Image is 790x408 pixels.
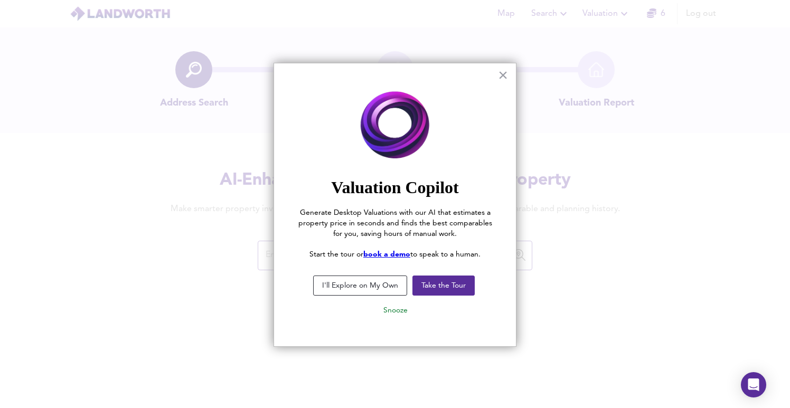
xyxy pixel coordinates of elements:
button: Take the Tour [412,276,475,296]
p: Generate Desktop Valuations with our AI that estimates a property price in seconds and finds the ... [295,208,495,239]
span: Start the tour or [309,251,363,258]
button: Snooze [375,301,416,320]
a: book a demo [363,251,410,258]
div: Open Intercom Messenger [741,372,766,397]
span: to speak to a human. [410,251,481,258]
h2: Valuation Copilot [295,177,495,197]
button: Close [498,67,508,83]
button: I'll Explore on My Own [313,276,407,296]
